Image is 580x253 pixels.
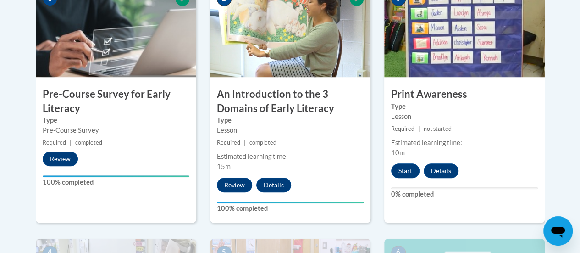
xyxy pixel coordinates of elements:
span: completed [249,139,276,146]
div: Lesson [217,125,364,135]
div: Lesson [391,112,538,122]
button: Review [217,178,252,192]
label: Type [217,115,364,125]
span: | [418,125,420,132]
span: Required [43,139,66,146]
h3: An Introduction to the 3 Domains of Early Literacy [210,87,370,116]
span: 10m [391,149,405,157]
label: 100% completed [217,203,364,214]
span: | [244,139,246,146]
h3: Print Awareness [384,87,545,101]
span: completed [75,139,102,146]
span: Required [217,139,240,146]
span: 15m [217,163,231,170]
span: not started [424,125,452,132]
div: Estimated learning time: [217,152,364,162]
iframe: Button to launch messaging window [543,216,573,246]
div: Your progress [43,175,189,177]
span: | [70,139,72,146]
label: Type [391,101,538,112]
button: Details [424,163,458,178]
div: Pre-Course Survey [43,125,189,135]
div: Estimated learning time: [391,138,538,148]
div: Your progress [217,202,364,203]
button: Details [256,178,291,192]
h3: Pre-Course Survey for Early Literacy [36,87,196,116]
button: Review [43,152,78,166]
span: Required [391,125,414,132]
label: Type [43,115,189,125]
label: 0% completed [391,189,538,199]
label: 100% completed [43,177,189,187]
button: Start [391,163,420,178]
